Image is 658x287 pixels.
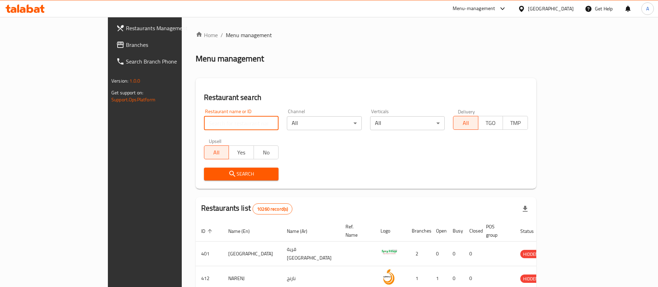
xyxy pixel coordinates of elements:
td: 0 [430,242,447,266]
span: Ref. Name [345,222,367,239]
span: 1.0.0 [129,76,140,85]
span: TMP [506,118,525,128]
a: Branches [111,36,218,53]
button: All [204,145,229,159]
span: TGO [481,118,501,128]
td: 0 [447,242,464,266]
span: Get support on: [111,88,143,97]
span: Version: [111,76,128,85]
span: POS group [486,222,506,239]
span: HIDDEN [520,275,541,283]
td: [GEOGRAPHIC_DATA] [223,242,281,266]
input: Search for restaurant name or ID.. [204,116,279,130]
div: HIDDEN [520,275,541,283]
h2: Restaurant search [204,92,528,103]
nav: breadcrumb [196,31,536,39]
th: Busy [447,220,464,242]
span: 10260 record(s) [253,206,292,212]
td: 0 [464,242,480,266]
img: Spicy Village [381,244,398,261]
button: TMP [503,116,528,130]
span: Name (Ar) [287,227,316,235]
button: All [453,116,478,130]
span: Search Branch Phone [126,57,212,66]
td: 2 [406,242,430,266]
button: Yes [229,145,254,159]
button: No [254,145,279,159]
span: A [646,5,649,12]
span: Menu management [226,31,272,39]
a: Restaurants Management [111,20,218,36]
th: Logo [375,220,406,242]
div: All [287,116,362,130]
span: Status [520,227,543,235]
span: Yes [232,147,251,158]
span: All [207,147,227,158]
span: Branches [126,41,212,49]
div: Total records count [253,203,292,214]
th: Open [430,220,447,242]
label: Upsell [209,138,222,143]
label: Delivery [458,109,475,114]
h2: Menu management [196,53,264,64]
a: Support.OpsPlatform [111,95,155,104]
div: All [370,116,445,130]
td: قرية [GEOGRAPHIC_DATA] [281,242,340,266]
img: NARENJ [381,268,398,286]
li: / [221,31,223,39]
a: Search Branch Phone [111,53,218,70]
span: No [257,147,276,158]
th: Branches [406,220,430,242]
span: ID [201,227,214,235]
button: TGO [478,116,503,130]
span: All [456,118,476,128]
button: Search [204,168,279,180]
h2: Restaurants list [201,203,293,214]
span: HIDDEN [520,250,541,258]
span: Search [210,170,273,178]
div: [GEOGRAPHIC_DATA] [528,5,574,12]
th: Closed [464,220,480,242]
span: Restaurants Management [126,24,212,32]
div: Export file [517,201,533,217]
div: Menu-management [453,5,495,13]
span: Name (En) [228,227,259,235]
